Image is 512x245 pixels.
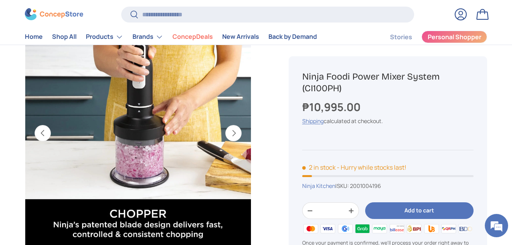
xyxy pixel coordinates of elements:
[52,30,77,45] a: Shop All
[335,182,381,189] span: |
[25,30,43,45] a: Home
[388,223,406,235] img: billease
[337,163,406,172] p: - Hurry while stocks last!
[128,29,168,45] summary: Brands
[302,182,335,189] a: Ninja Kitchen
[172,30,213,45] a: ConcepDeals
[440,223,457,235] img: qrph
[350,182,381,189] span: 2001004196
[337,182,349,189] span: SKU:
[268,30,317,45] a: Back by Demand
[302,99,362,114] strong: ₱10,995.00
[302,117,324,125] a: Shipping
[25,9,83,21] img: ConcepStore
[423,223,440,235] img: ubp
[302,223,319,235] img: master
[222,30,259,45] a: New Arrivals
[302,117,474,125] div: calculated at checkout.
[354,223,371,235] img: grabpay
[406,223,423,235] img: bpi
[81,29,128,45] summary: Products
[45,73,107,151] span: We're online!
[127,4,146,23] div: Minimize live chat window
[336,223,354,235] img: gcash
[371,223,388,235] img: maya
[302,71,474,94] h1: Ninja Foodi Power Mixer System (CI100PH)
[319,223,336,235] img: visa
[302,163,336,172] span: 2 in stock
[428,34,481,40] span: Personal Shopper
[25,29,317,45] nav: Primary
[421,31,487,43] a: Personal Shopper
[4,163,148,190] textarea: Type your message and hit 'Enter'
[390,30,412,45] a: Stories
[371,29,487,45] nav: Secondary
[457,223,474,235] img: bdo
[365,202,474,219] button: Add to cart
[40,43,131,54] div: Chat with us now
